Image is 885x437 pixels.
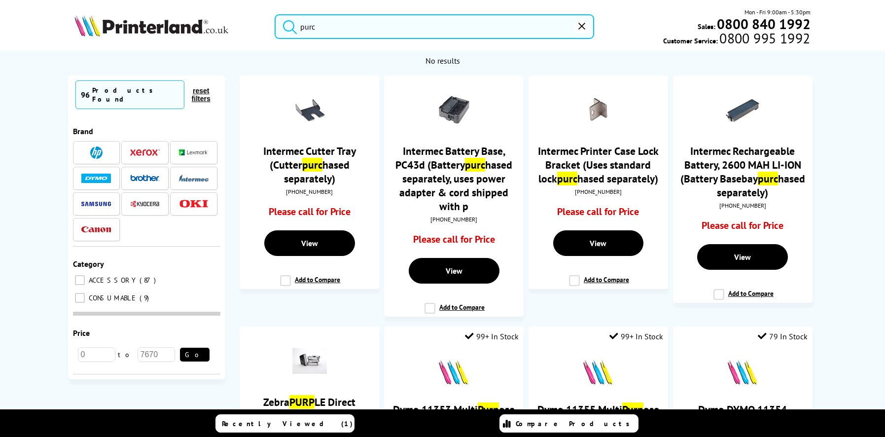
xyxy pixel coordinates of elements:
mark: purc [465,158,485,172]
img: Intermec-203-188-200-Small.gif [292,93,327,127]
div: Please call for Price [402,233,506,251]
img: minislashes.png [724,359,761,386]
span: Recently Viewed (1) [222,419,353,428]
mark: PURP [289,395,315,409]
input: 7670 [138,347,175,362]
button: reset filters [184,86,218,103]
span: Category [73,259,104,269]
label: Add to Compare [280,275,340,294]
span: Customer Service: [663,34,810,45]
mark: purc [302,158,322,172]
img: 203-187-420-thumb.gif [437,93,471,127]
img: Intermec [179,175,209,182]
span: 0800 995 1992 [718,34,810,43]
a: Printerland Logo [74,15,262,38]
img: 203-186-100-thumb.gif [725,93,760,127]
img: Kyocera [130,200,160,208]
a: Recently Viewed (1) [215,414,354,433]
span: Brand [73,126,93,136]
mark: purc [758,172,778,185]
div: 79 In Stock [758,331,808,341]
a: Intermec Battery Base, PC43d (Batterypurchased separately, uses power adapter & cord shipped with p [395,144,512,213]
img: Xerox [130,149,160,156]
a: Dymo DYMO 11354 MultiPurpose Labels 57x32 [680,402,805,430]
img: Intermec-203-188-200-1Small.gif [581,93,615,127]
a: 0800 840 1992 [715,19,811,29]
span: to [115,350,138,359]
mark: purc [557,172,577,185]
img: Brother [130,175,160,182]
div: 99+ In Stock [609,331,663,341]
div: No results [81,56,804,66]
div: [PHONE_NUMBER] [247,188,372,195]
span: Price [73,328,90,338]
b: 0800 840 1992 [717,15,811,33]
div: [PHONE_NUMBER] [536,188,661,195]
input: 0 [78,347,115,362]
span: Compare Products [516,419,635,428]
a: Intermec Printer Case Lock Bracket (Uses standard lockpurchased separately) [538,144,659,185]
span: View [734,252,751,262]
div: Products Found [92,86,179,104]
span: View [301,238,318,248]
span: ACCESSORY [86,276,139,285]
a: View [409,258,499,284]
img: 10006995-1K.gif [292,344,327,378]
span: CONSUMABLE [86,293,139,302]
div: [PHONE_NUMBER] [391,216,516,223]
span: 87 [140,276,158,285]
a: View [553,230,644,256]
mark: Purp [478,402,499,416]
div: 99+ In Stock [465,331,519,341]
span: Sales: [698,22,715,31]
span: View [446,266,462,276]
input: ACCESSORY 87 [75,275,85,285]
div: [PHONE_NUMBER] [680,202,805,209]
a: Intermec Cutter Tray (Cutterpurchased separately) [263,144,356,185]
img: HP [90,146,103,159]
img: Printerland Logo [74,15,228,36]
a: View [264,230,355,256]
img: minislashes.png [435,359,472,386]
mark: Purp [622,402,643,416]
button: Go [180,348,210,362]
img: OKI [179,200,209,208]
a: Intermec Rechargeable Battery, 2600 MAH LI-ION (Battery Basebaypurchased separately) [680,144,805,199]
input: CONSUMABLE 9 [75,293,85,303]
span: 96 [81,90,90,100]
a: Compare Products [499,414,638,433]
a: View [697,244,788,270]
label: Add to Compare [713,289,774,308]
img: Dymo [81,174,111,183]
img: Samsung [81,202,111,206]
label: Add to Compare [569,275,629,294]
div: Please call for Price [546,205,650,223]
div: Please call for Price [257,205,361,223]
img: Canon [81,226,111,233]
label: Add to Compare [425,303,485,322]
input: Search product or brand [275,14,594,39]
div: Please call for Price [691,219,795,237]
img: Lexmark [179,149,209,155]
img: minislashes.png [580,359,617,386]
span: View [590,238,606,248]
span: 9 [140,293,151,302]
span: Mon - Fri 9:00am - 5:30pm [744,7,811,17]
